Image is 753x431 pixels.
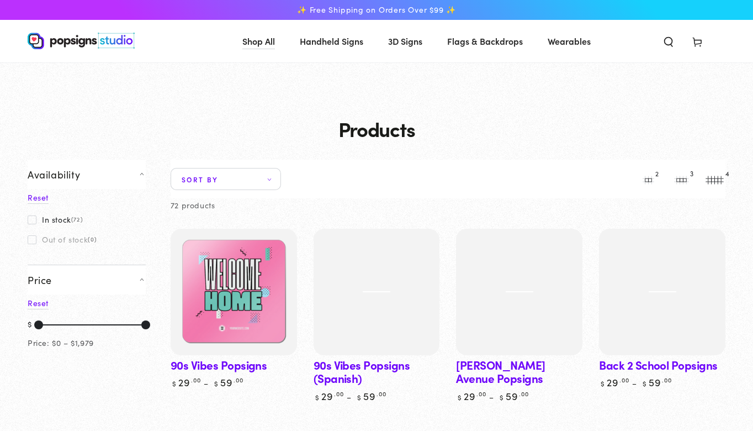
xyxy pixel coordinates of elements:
[314,229,440,355] a: 90s Vibes Popsigns (Spanish)90s Vibes Popsigns (Spanish)
[388,33,422,49] span: 3D Signs
[291,27,372,56] a: Handheld Signs
[297,5,456,15] span: ✨ Free Shipping on Orders Over $99 ✨
[637,168,659,190] button: 2
[548,33,591,49] span: Wearables
[171,168,281,190] summary: Sort by
[28,274,52,286] span: Price
[28,317,32,333] div: $
[439,27,531,56] a: Flags & Backdrops
[447,33,523,49] span: Flags & Backdrops
[456,229,582,355] a: Ambrose Avenue PopsignsAmbrose Avenue Popsigns
[28,336,94,350] div: Price: $0 – $1,979
[28,215,83,224] label: In stock
[242,33,275,49] span: Shop All
[28,33,135,49] img: Popsigns Studio
[171,229,297,355] a: 90s Vibes Popsigns90s Vibes Popsigns
[28,265,146,295] summary: Price
[300,33,363,49] span: Handheld Signs
[28,160,146,189] summary: Availability
[171,198,215,212] p: 72 products
[28,297,49,309] a: Reset
[234,27,283,56] a: Shop All
[28,118,725,140] h1: Products
[654,29,683,53] summary: Search our site
[71,216,83,223] span: (72)
[599,229,725,355] a: Back 2 School PopsignsBack 2 School Popsigns
[28,235,97,244] label: Out of stock
[88,236,97,243] span: (0)
[380,27,431,56] a: 3D Signs
[670,168,692,190] button: 3
[28,168,80,181] span: Availability
[28,192,49,204] a: Reset
[539,27,599,56] a: Wearables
